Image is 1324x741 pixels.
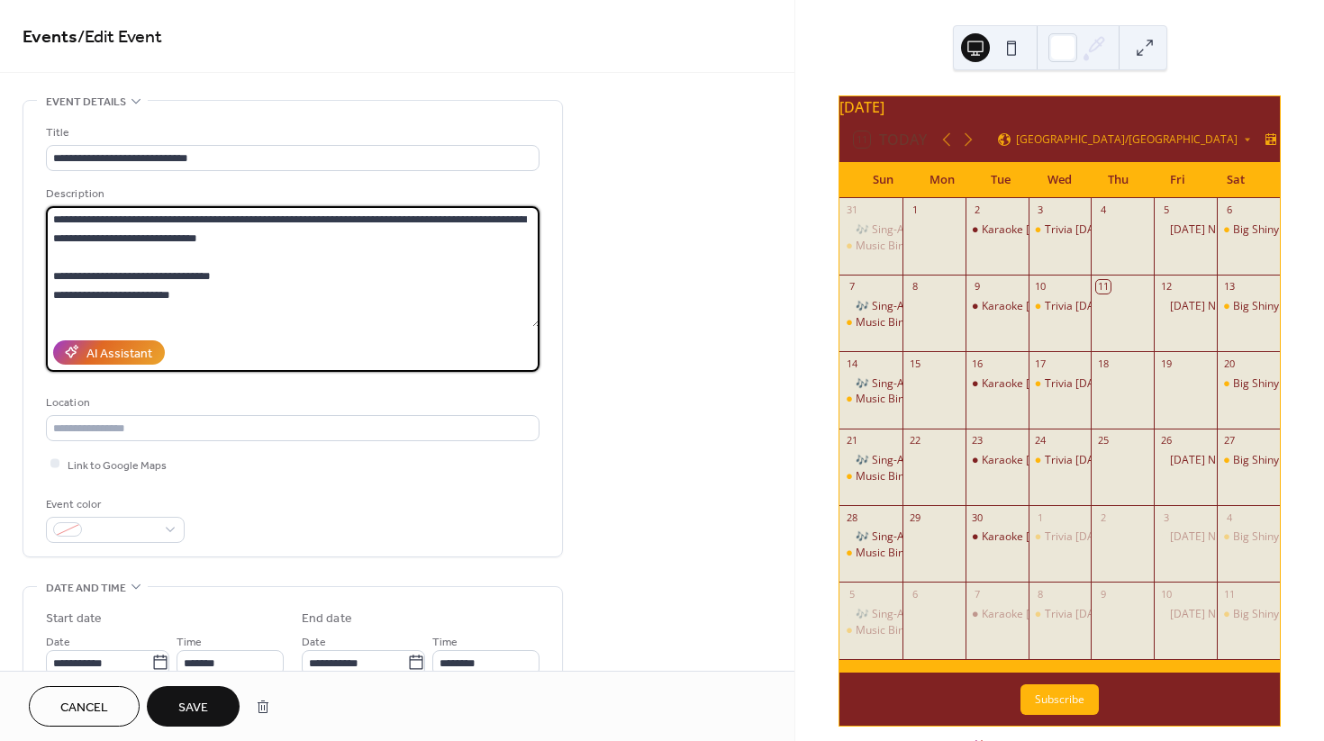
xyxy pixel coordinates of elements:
div: Big Shiny Saturdays [1217,453,1280,468]
div: 🎶 Sing-Along Sundays are BACK! 🎶 [839,453,902,468]
div: 30 [971,511,984,524]
span: / Edit Event [77,20,162,55]
div: AI Assistant [86,344,152,363]
div: Karaoke Tuesday [966,376,1029,392]
span: Date [302,632,326,651]
div: Sun [854,162,912,198]
div: Trivia [DATE] [1045,376,1111,392]
div: Trivia [DATE] [1045,529,1111,545]
div: 4 [1096,203,1110,217]
div: Trivia Wednesday [1029,607,1092,622]
div: 11 [1222,587,1236,601]
div: 8 [1034,587,1047,601]
div: 21 [845,434,858,447]
button: Cancel [29,686,140,727]
div: 1 [908,203,921,217]
div: Music Bingo Sundays [839,239,902,254]
div: Trivia Wednesday [1029,376,1092,392]
div: Sat [1207,162,1265,198]
div: Trivia Wednesday [1029,299,1092,314]
div: Karaoke Tuesday [966,453,1029,468]
div: 5 [1159,203,1173,217]
span: Date and time [46,579,126,598]
span: [GEOGRAPHIC_DATA]/[GEOGRAPHIC_DATA] [1016,134,1238,145]
div: Friday Night Live - Guilty Pleasures [1154,607,1217,622]
div: Music Bingo Sundays [856,392,962,407]
div: 🎶 Sing-Along Sundays are BACK! 🎶 [856,299,1040,314]
div: 12 [1159,280,1173,294]
div: Karaoke [DATE] [982,222,1061,238]
div: Karaoke [DATE] [982,299,1061,314]
div: Trivia Wednesday [1029,453,1092,468]
button: Subscribe [1020,684,1099,715]
div: Trivia Wednesday [1029,529,1092,545]
div: 16 [971,357,984,370]
div: 🎶 Sing-Along Sundays are BACK! 🎶 [856,376,1040,392]
a: Events [23,20,77,55]
div: Music Bingo Sundays [856,239,962,254]
div: 🎶 Sing-Along Sundays are BACK! 🎶 [856,453,1040,468]
div: Friday Night Live - Nicholls and Dimes [1154,453,1217,468]
div: Friday Night Live - Cici Cox [1154,222,1217,238]
div: Karaoke Tuesday [966,299,1029,314]
div: 9 [971,280,984,294]
div: 23 [971,434,984,447]
div: Event color [46,495,181,514]
div: 🎶 Sing-Along Sundays are BACK! 🎶 [839,376,902,392]
div: 🎶 Sing-Along Sundays are BACK! 🎶 [856,607,1040,622]
div: Trivia [DATE] [1045,222,1111,238]
div: Karaoke Tuesday [966,529,1029,545]
div: Friday Night Live - Shaina Ireland [1154,529,1217,545]
div: 🎶 Sing-Along Sundays are BACK! 🎶 [839,607,902,622]
div: Big Shiny Saturdays [1217,607,1280,622]
div: 6 [908,587,921,601]
div: Fri [1147,162,1206,198]
div: Thu [1089,162,1147,198]
div: 🎶 Sing-Along Sundays are BACK! 🎶 [839,299,902,314]
div: 29 [908,511,921,524]
span: Link to Google Maps [68,456,167,474]
div: Location [46,393,536,412]
div: 25 [1096,434,1110,447]
div: Karaoke [DATE] [982,453,1061,468]
span: Save [178,699,208,718]
button: AI Assistant [53,340,165,365]
span: Time [432,632,458,651]
div: 9 [1096,587,1110,601]
div: 18 [1096,357,1110,370]
div: 19 [1159,357,1173,370]
div: 5 [845,587,858,601]
div: 🎶 Sing-Along Sundays are BACK! 🎶 [856,222,1040,238]
div: End date [302,610,352,628]
div: Tue [972,162,1030,198]
span: Time [177,632,202,651]
div: 2 [971,203,984,217]
div: 22 [908,434,921,447]
div: Music Bingo Sundays [839,623,902,638]
div: 13 [1222,280,1236,294]
div: Music Bingo Sundays [839,469,902,484]
span: Date [46,632,70,651]
div: Friday Night Live - New Shackeltons [1154,299,1217,314]
button: Save [147,686,240,727]
div: Karaoke [DATE] [982,529,1061,545]
div: 31 [845,203,858,217]
div: Music Bingo Sundays [856,315,962,330]
div: Big Shiny Saturdays [1217,299,1280,314]
div: 3 [1159,511,1173,524]
div: Wed [1030,162,1089,198]
div: Music Bingo Sundays [856,469,962,484]
div: Karaoke [DATE] [982,376,1061,392]
div: 2 [1096,511,1110,524]
span: Event details [46,93,126,112]
div: Title [46,123,536,142]
div: 11 [1096,280,1110,294]
div: 8 [908,280,921,294]
div: Mon [912,162,971,198]
div: 20 [1222,357,1236,370]
span: Cancel [60,699,108,718]
div: 14 [845,357,858,370]
div: 🎶 Sing-Along Sundays are BACK! 🎶 [839,222,902,238]
div: 27 [1222,434,1236,447]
